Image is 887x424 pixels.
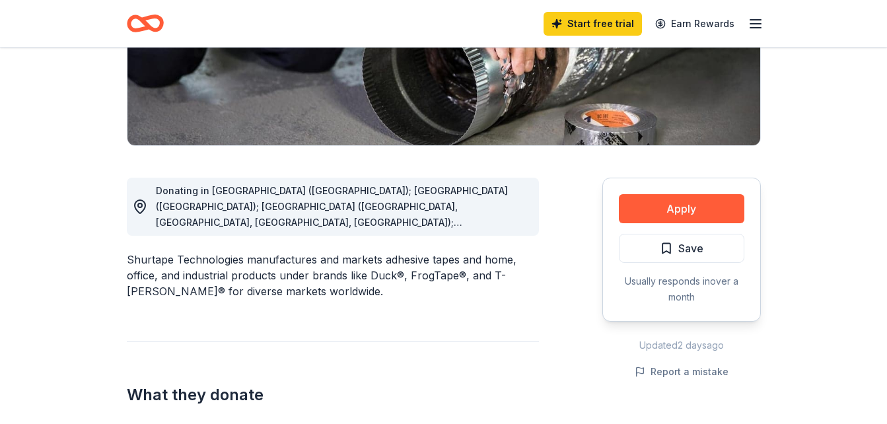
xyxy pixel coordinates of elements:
a: Home [127,8,164,39]
button: Apply [619,194,744,223]
button: Report a mistake [635,364,728,380]
span: Donating in [GEOGRAPHIC_DATA] ([GEOGRAPHIC_DATA]); [GEOGRAPHIC_DATA] ([GEOGRAPHIC_DATA]); [GEOGRA... [156,185,508,260]
button: Save [619,234,744,263]
span: Save [678,240,703,257]
div: Usually responds in over a month [619,273,744,305]
div: Shurtape Technologies manufactures and markets adhesive tapes and home, office, and industrial pr... [127,252,539,299]
a: Earn Rewards [647,12,742,36]
a: Start free trial [544,12,642,36]
div: Updated 2 days ago [602,337,761,353]
h2: What they donate [127,384,539,406]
